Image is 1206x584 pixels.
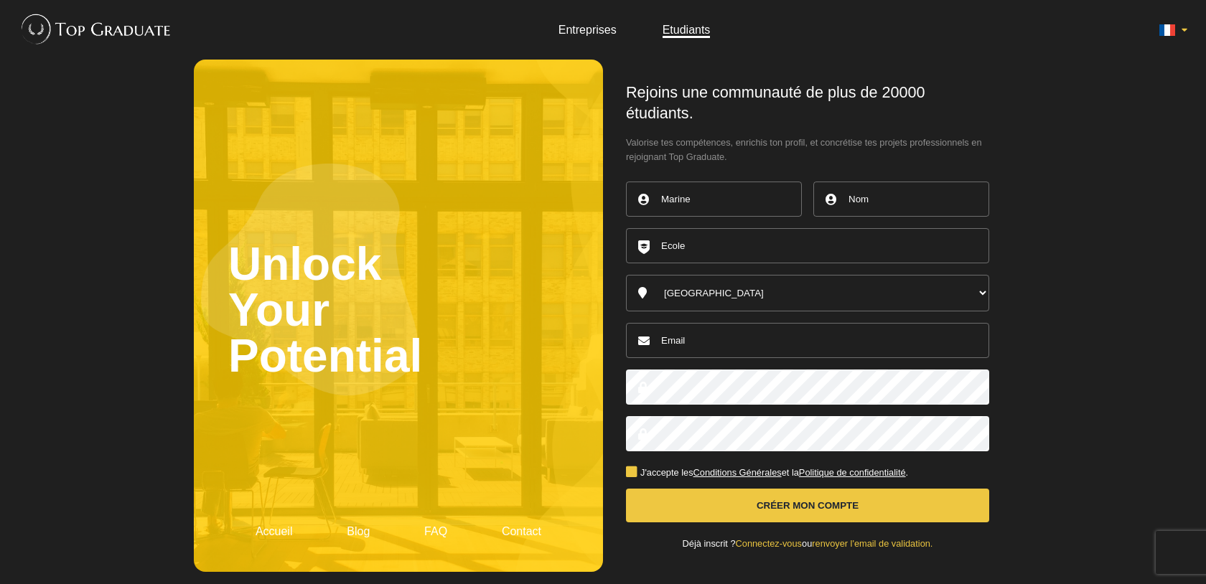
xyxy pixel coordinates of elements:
a: Accueil [256,525,293,537]
a: Entreprises [558,24,617,36]
a: Etudiants [663,24,711,36]
a: Conditions Générales [693,467,782,478]
h2: Unlock Your Potential [228,94,569,526]
button: Créer mon compte [626,489,989,522]
input: Ecole [626,228,989,263]
a: Connectez-vous [736,538,802,549]
img: Top Graduate [14,7,172,50]
a: Contact [502,525,541,537]
input: Nom [813,182,989,217]
span: Valorise tes compétences, enrichis ton profil, et concrétise tes projets professionnels en rejoig... [626,136,989,164]
h1: Rejoins une communauté de plus de 20000 étudiants. [626,83,989,124]
a: Blog [347,525,370,537]
a: renvoyer l'email de validation. [812,538,932,549]
a: FAQ [424,525,447,537]
input: Prénom [626,182,802,217]
a: Politique de confidentialité [799,467,906,478]
div: Déjà inscrit ? ou [626,540,989,549]
label: J'accepte les et la . [626,468,908,478]
input: Email [626,323,989,358]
